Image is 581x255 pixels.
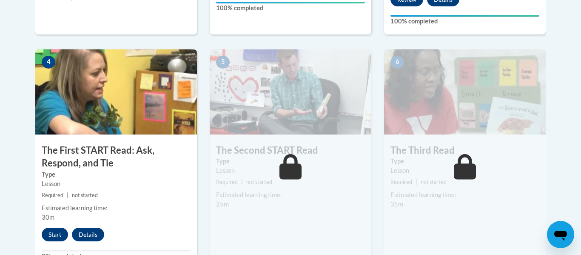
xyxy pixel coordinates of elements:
[72,192,98,198] span: not started
[216,3,365,13] label: 100% completed
[390,190,539,200] div: Estimated learning time:
[67,192,68,198] span: |
[210,49,371,135] img: Course Image
[35,49,197,135] img: Course Image
[421,179,447,185] span: not started
[547,221,574,248] iframe: Button to launch messaging window
[384,49,546,135] img: Course Image
[210,144,371,157] h3: The Second START Read
[72,228,104,241] button: Details
[216,190,365,200] div: Estimated learning time:
[42,192,63,198] span: Required
[416,179,417,185] span: |
[216,201,229,208] span: 25m
[42,56,55,69] span: 4
[42,179,191,189] div: Lesson
[42,170,191,179] label: Type
[390,179,412,185] span: Required
[390,201,403,208] span: 35m
[42,203,191,213] div: Estimated learning time:
[246,179,272,185] span: not started
[42,228,68,241] button: Start
[390,56,404,69] span: 6
[216,179,238,185] span: Required
[390,17,539,26] label: 100% completed
[390,15,539,17] div: Your progress
[216,2,365,3] div: Your progress
[216,166,365,175] div: Lesson
[390,157,539,166] label: Type
[216,56,230,69] span: 5
[216,157,365,166] label: Type
[42,214,54,221] span: 30m
[35,144,197,170] h3: The First START Read: Ask, Respond, and Tie
[241,179,243,185] span: |
[390,166,539,175] div: Lesson
[384,144,546,157] h3: The Third Read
